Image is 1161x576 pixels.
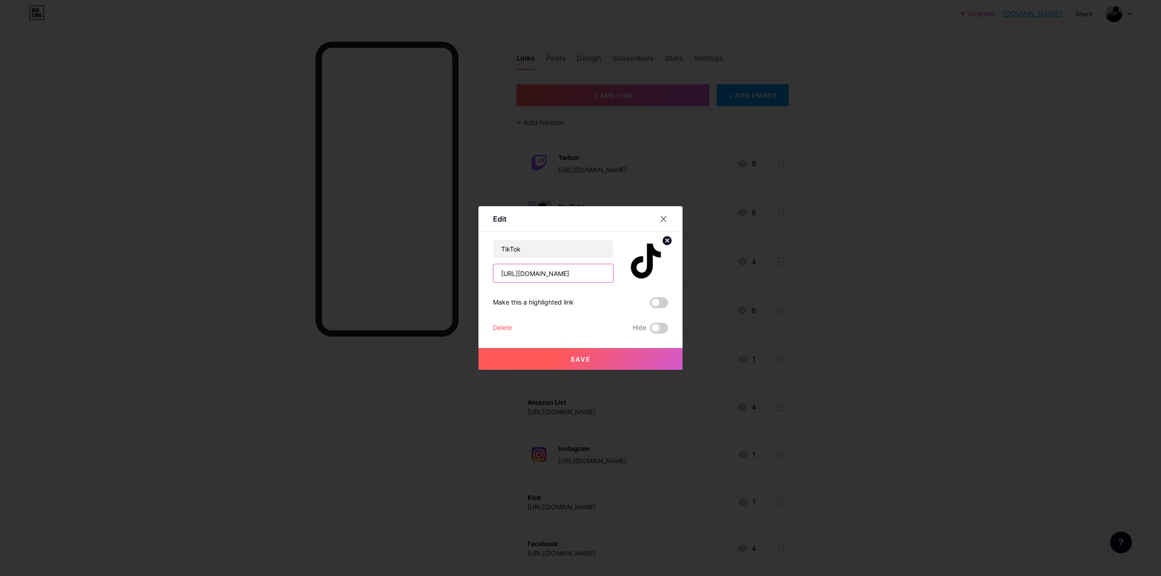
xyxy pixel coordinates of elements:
[478,348,683,370] button: Save
[493,323,512,334] div: Delete
[633,323,646,334] span: Hide
[493,213,507,224] div: Edit
[624,239,668,283] img: link_thumbnail
[571,355,591,363] span: Save
[493,264,613,282] input: URL
[493,240,613,258] input: Title
[493,297,574,308] div: Make this a highlighted link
